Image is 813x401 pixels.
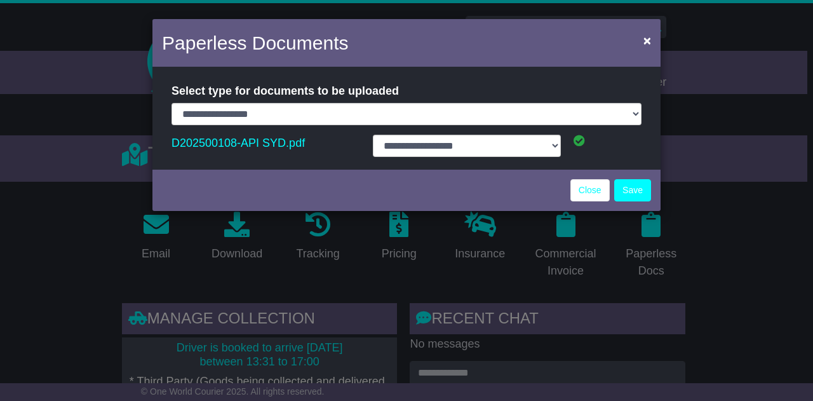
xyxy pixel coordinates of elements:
[162,29,348,57] h4: Paperless Documents
[171,133,305,153] a: D202500108-API SYD.pdf
[570,179,610,201] a: Close
[643,33,651,48] span: ×
[637,27,657,53] button: Close
[614,179,651,201] button: Save
[171,79,399,103] label: Select type for documents to be uploaded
